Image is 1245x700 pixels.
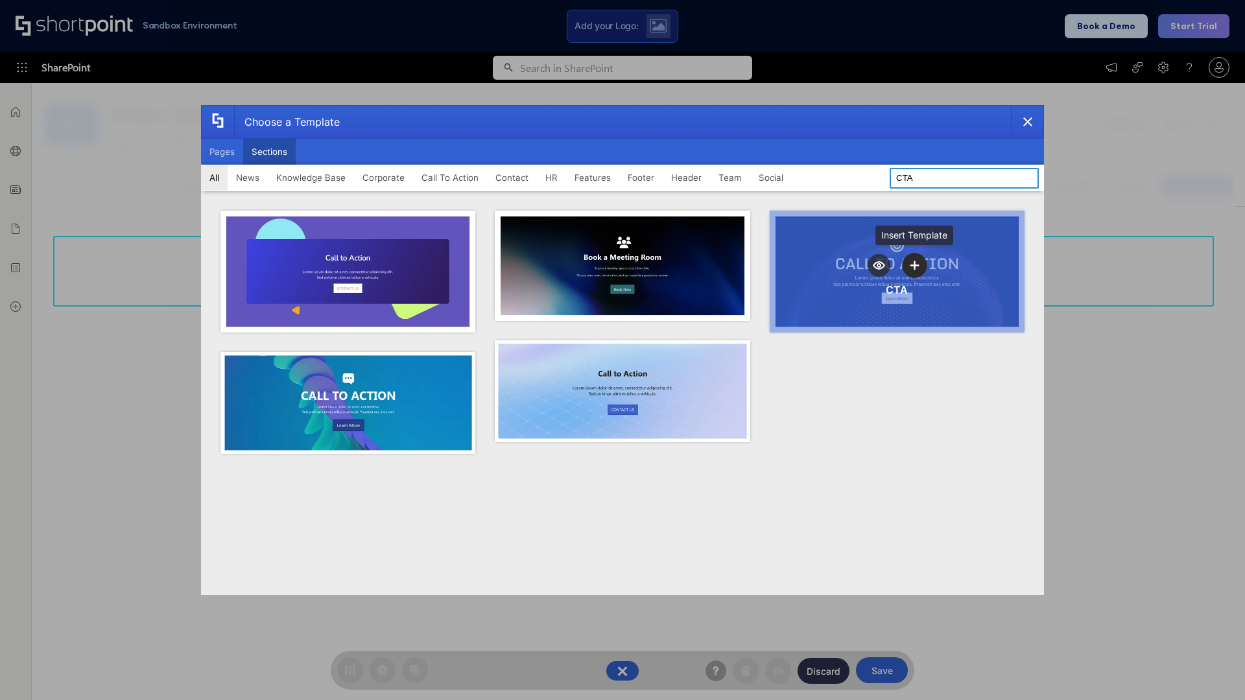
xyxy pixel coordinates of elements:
button: Pages [201,139,243,165]
button: Social [750,165,792,191]
input: Search [890,168,1039,189]
button: Header [663,165,710,191]
button: Sections [243,139,296,165]
button: Call To Action [413,165,487,191]
iframe: Chat Widget [1180,638,1245,700]
button: Corporate [354,165,413,191]
button: All [201,165,228,191]
button: Knowledge Base [268,165,354,191]
button: Team [710,165,750,191]
div: template selector [201,105,1044,595]
div: CTA [886,283,908,296]
button: Contact [487,165,537,191]
button: HR [537,165,566,191]
button: News [228,165,268,191]
button: Features [566,165,619,191]
div: Choose a Template [234,106,340,138]
button: Footer [619,165,663,191]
